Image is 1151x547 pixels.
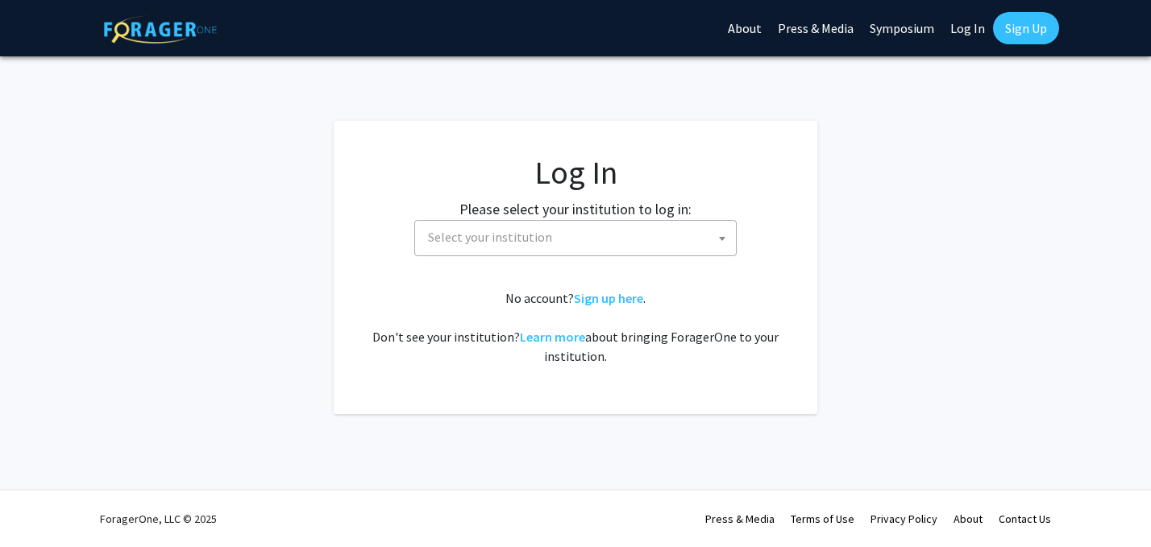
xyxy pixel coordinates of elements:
[520,329,585,345] a: Learn more about bringing ForagerOne to your institution
[954,512,983,526] a: About
[574,290,643,306] a: Sign up here
[104,15,217,44] img: ForagerOne Logo
[414,220,737,256] span: Select your institution
[459,198,692,220] label: Please select your institution to log in:
[871,512,937,526] a: Privacy Policy
[993,12,1059,44] a: Sign Up
[100,491,217,547] div: ForagerOne, LLC © 2025
[791,512,854,526] a: Terms of Use
[366,288,785,366] div: No account? . Don't see your institution? about bringing ForagerOne to your institution.
[999,512,1051,526] a: Contact Us
[366,153,785,192] h1: Log In
[422,221,736,254] span: Select your institution
[428,229,552,245] span: Select your institution
[705,512,775,526] a: Press & Media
